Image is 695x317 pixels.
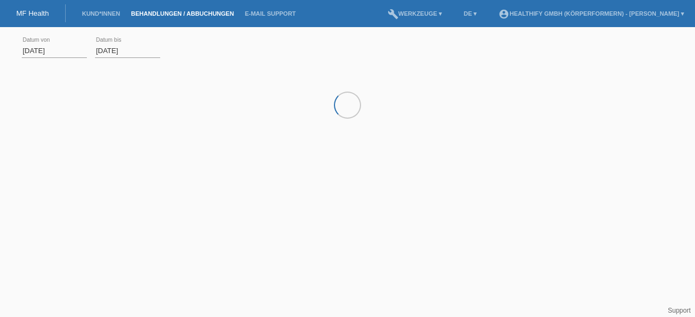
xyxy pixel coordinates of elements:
a: E-Mail Support [239,10,301,17]
a: buildWerkzeuge ▾ [382,10,448,17]
a: DE ▾ [458,10,482,17]
i: build [388,9,399,20]
a: account_circleHealthify GmbH (Körperformern) - [PERSON_NAME] ▾ [493,10,690,17]
a: Support [668,307,691,314]
a: MF Health [16,9,49,17]
a: Kund*innen [77,10,125,17]
a: Behandlungen / Abbuchungen [125,10,239,17]
i: account_circle [498,9,509,20]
